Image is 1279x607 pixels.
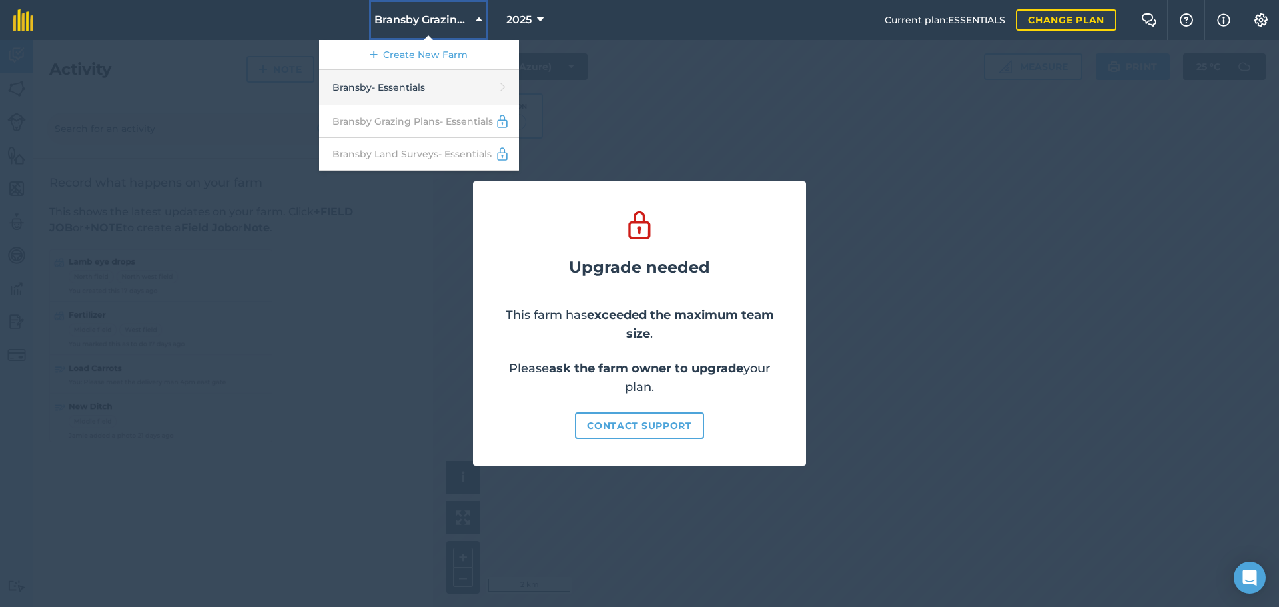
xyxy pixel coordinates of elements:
[1253,13,1269,27] img: A cog icon
[495,146,510,162] img: svg+xml;base64,PD94bWwgdmVyc2lvbj0iMS4wIiBlbmNvZGluZz0idXRmLTgiPz4KPCEtLSBHZW5lcmF0b3I6IEFkb2JlIE...
[13,9,33,31] img: fieldmargin Logo
[1217,12,1230,28] img: svg+xml;base64,PHN2ZyB4bWxucz0iaHR0cDovL3d3dy53My5vcmcvMjAwMC9zdmciIHdpZHRoPSIxNyIgaGVpZ2h0PSIxNy...
[575,412,704,439] button: Contact support
[495,113,510,129] img: svg+xml;base64,PD94bWwgdmVyc2lvbj0iMS4wIiBlbmNvZGluZz0idXRmLTgiPz4KPCEtLSBHZW5lcmF0b3I6IEFkb2JlIE...
[319,138,519,171] a: Bransby Land Surveys- Essentials
[587,308,774,341] strong: exceeded the maximum team size
[569,258,710,277] h2: Upgrade needed
[500,306,779,343] p: This farm has .
[1141,13,1157,27] img: Two speech bubbles overlapping with the left bubble in the forefront
[549,361,743,376] strong: ask the farm owner to upgrade
[319,105,519,138] a: Bransby Grazing Plans- Essentials
[374,12,470,28] span: Bransby Grazing Plans
[1234,562,1266,594] div: Open Intercom Messenger
[319,40,519,70] a: Create New Farm
[885,13,1005,27] span: Current plan : ESSENTIALS
[1178,13,1194,27] img: A question mark icon
[506,12,532,28] span: 2025
[319,70,519,105] a: Bransby- Essentials
[1016,9,1116,31] a: Change plan
[500,359,779,396] p: Please your plan.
